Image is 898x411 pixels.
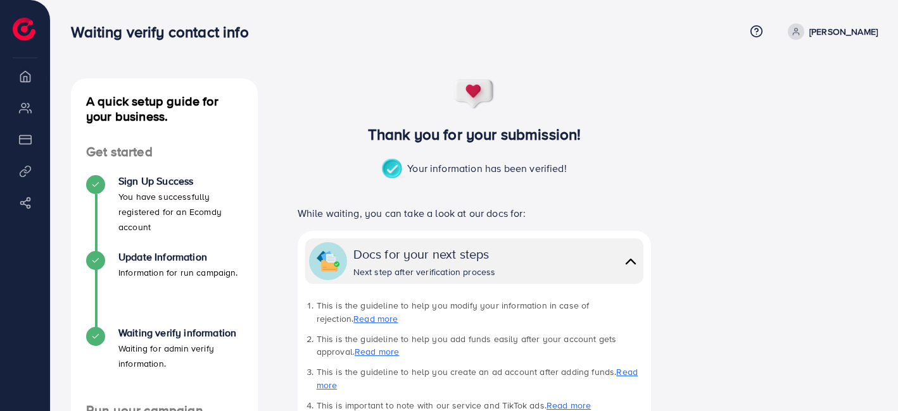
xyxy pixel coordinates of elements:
[783,23,878,40] a: [PERSON_NAME]
[353,266,496,278] div: Next step after verification process
[453,78,495,110] img: success
[278,125,671,144] h3: Thank you for your submission!
[118,189,243,235] p: You have successfully registered for an Ecomdy account
[809,24,878,39] p: [PERSON_NAME]
[382,159,407,180] img: success
[118,175,243,187] h4: Sign Up Success
[355,345,399,358] a: Read more
[317,299,644,325] li: This is the guideline to help you modify your information in case of rejection.
[118,327,243,339] h4: Waiting verify information
[118,251,238,263] h4: Update Information
[13,18,35,40] img: logo
[71,327,258,403] li: Waiting verify information
[353,312,398,325] a: Read more
[317,250,339,273] img: collapse
[71,144,258,160] h4: Get started
[71,94,258,124] h4: A quick setup guide for your business.
[118,341,243,371] p: Waiting for admin verify information.
[317,365,644,391] li: This is the guideline to help you create an ad account after adding funds.
[71,251,258,327] li: Update Information
[353,245,496,263] div: Docs for your next steps
[622,252,640,271] img: collapse
[71,175,258,251] li: Sign Up Success
[71,23,258,41] h3: Waiting verify contact info
[317,365,638,391] a: Read more
[118,265,238,280] p: Information for run campaign.
[298,205,652,221] p: While waiting, you can take a look at our docs for:
[317,333,644,359] li: This is the guideline to help you add funds easily after your account gets approval.
[382,159,567,180] p: Your information has been verified!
